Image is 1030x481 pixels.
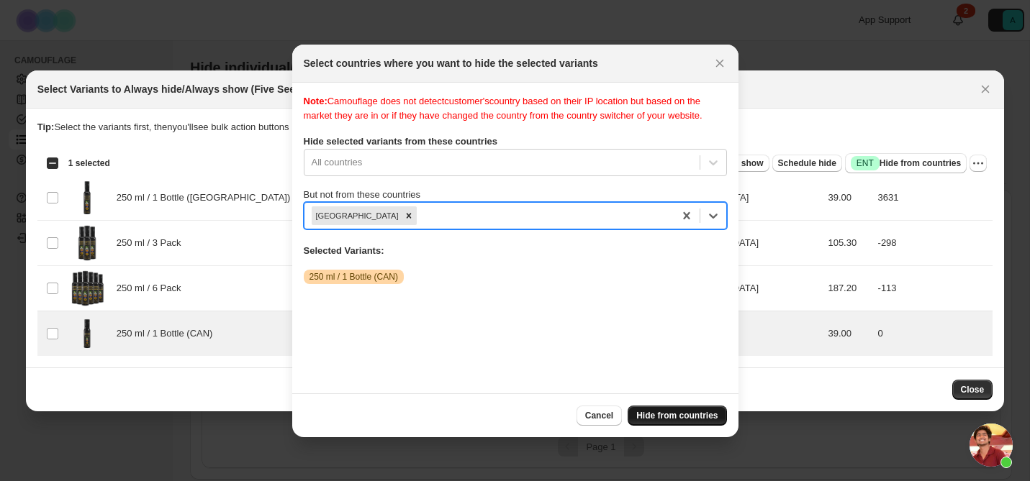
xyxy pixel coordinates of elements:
[304,96,327,106] b: Note:
[857,157,874,169] span: ENT
[952,380,993,400] button: Close
[636,410,718,421] span: Hide from countries
[577,406,622,426] button: Cancel
[874,175,993,220] td: 3631
[772,155,842,172] button: Schedule hide
[310,271,398,283] span: 250 ml / 1 Bottle (CAN)
[585,410,613,421] span: Cancel
[970,155,987,172] button: More actions
[117,326,221,341] span: 250 ml / 1 Bottle (CAN)
[69,270,105,306] img: five-seed-blend-06.png
[117,236,189,250] span: 250 ml / 3 Pack
[304,94,727,123] div: Camouflage does not detect customer's country based on their IP location but based on the market ...
[778,157,836,169] span: Schedule hide
[710,53,730,73] button: Close
[823,311,873,356] td: 39.00
[68,157,110,169] span: 1 selected
[69,316,105,352] img: five-seed-100ml-800x800-1_f23b60f4-5ec4-4ca8-ba35-6fc67f9f2e06.png
[823,265,873,311] td: 187.20
[851,156,961,170] span: Hide from countries
[874,220,993,265] td: -298
[304,245,384,256] b: Selected Variants:
[312,206,401,225] div: [GEOGRAPHIC_DATA]
[117,191,298,205] span: 250 ml / 1 Bottle ([GEOGRAPHIC_DATA])
[961,384,985,395] span: Close
[970,423,1013,467] a: Open chat
[874,265,993,311] td: -113
[823,175,873,220] td: 39.00
[37,82,405,96] h2: Select Variants to Always hide/Always show (Five Seed Blend, Perfect Press)
[117,281,189,296] span: 250 ml / 6 Pack
[975,79,995,99] button: Close
[845,153,967,173] button: SuccessENTHide from countries
[304,136,497,147] b: Hide selected variants from these countries
[37,122,55,132] strong: Tip:
[874,311,993,356] td: 0
[823,220,873,265] td: 105.30
[304,189,421,200] span: But not from these countries
[628,406,726,426] button: Hide from countries
[69,180,105,216] img: five-seed-250ml-800x800-1.png
[401,206,417,225] div: Remove Canada
[69,225,105,261] img: five-seed-blend-03.png
[37,120,993,134] p: Select the variants first, then you'll see bulk action buttons
[304,56,598,70] h2: Select countries where you want to hide the selected variants
[709,157,763,169] span: Always show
